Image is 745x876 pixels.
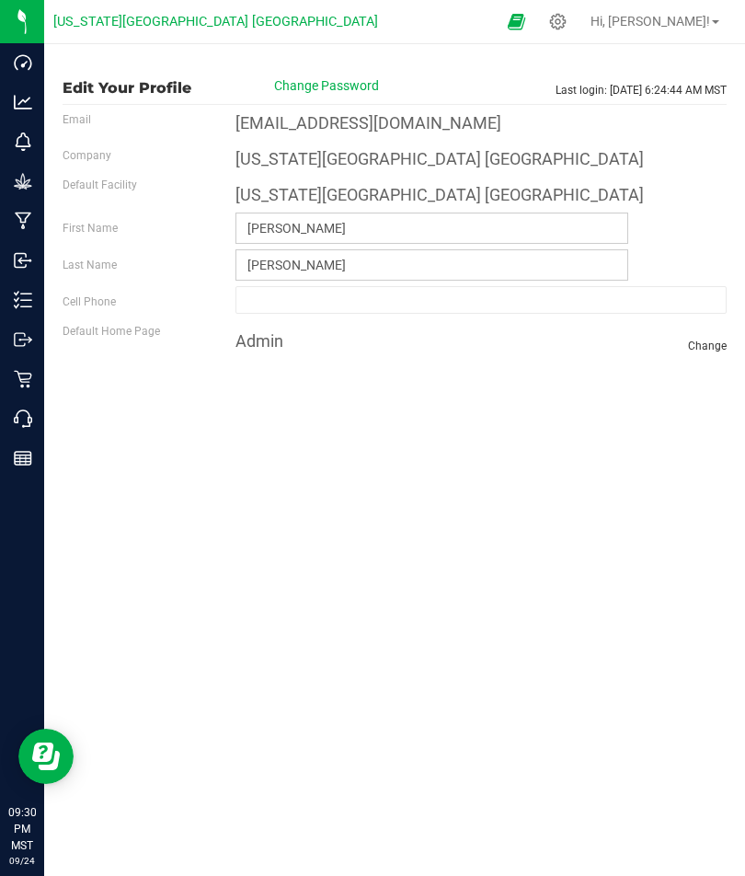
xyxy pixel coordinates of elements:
button: Change Password [235,70,418,101]
label: First Name [63,220,118,236]
p: 09:30 PM MST [8,804,36,854]
label: Cell Phone [63,294,116,310]
div: Manage settings [546,13,569,30]
iframe: Resource center [18,729,74,784]
span: [US_STATE][GEOGRAPHIC_DATA] [GEOGRAPHIC_DATA] [53,14,378,29]
inline-svg: Inbound [14,251,32,270]
span: Hi, [PERSON_NAME]! [590,14,710,29]
inline-svg: Call Center [14,409,32,428]
inline-svg: Analytics [14,93,32,111]
span: Edit Your Profile [63,79,210,97]
p: 09/24 [8,854,36,868]
inline-svg: Manufacturing [14,212,32,230]
inline-svg: Reports [14,449,32,467]
span: Change [688,338,727,354]
inline-svg: Retail [14,370,32,388]
label: Company [63,147,111,164]
inline-svg: Grow [14,172,32,190]
label: Last Name [63,257,117,273]
h4: [US_STATE][GEOGRAPHIC_DATA] [GEOGRAPHIC_DATA] [235,186,727,204]
inline-svg: Dashboard [14,53,32,72]
h4: [US_STATE][GEOGRAPHIC_DATA] [GEOGRAPHIC_DATA] [235,150,644,168]
span: Open Ecommerce Menu [496,4,537,40]
inline-svg: Inventory [14,291,32,309]
h4: [EMAIL_ADDRESS][DOMAIN_NAME] [235,114,501,133]
inline-svg: Monitoring [14,133,32,151]
span: Change Password [274,78,379,93]
h4: Admin [235,332,727,351]
label: Email [63,111,91,128]
inline-svg: Outbound [14,330,32,349]
input: Format: (999) 999-9999 [235,286,727,314]
label: Default Home Page [63,325,160,339]
span: Last login: [DATE] 6:24:44 AM MST [556,82,727,98]
label: Default Facility [63,179,137,192]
